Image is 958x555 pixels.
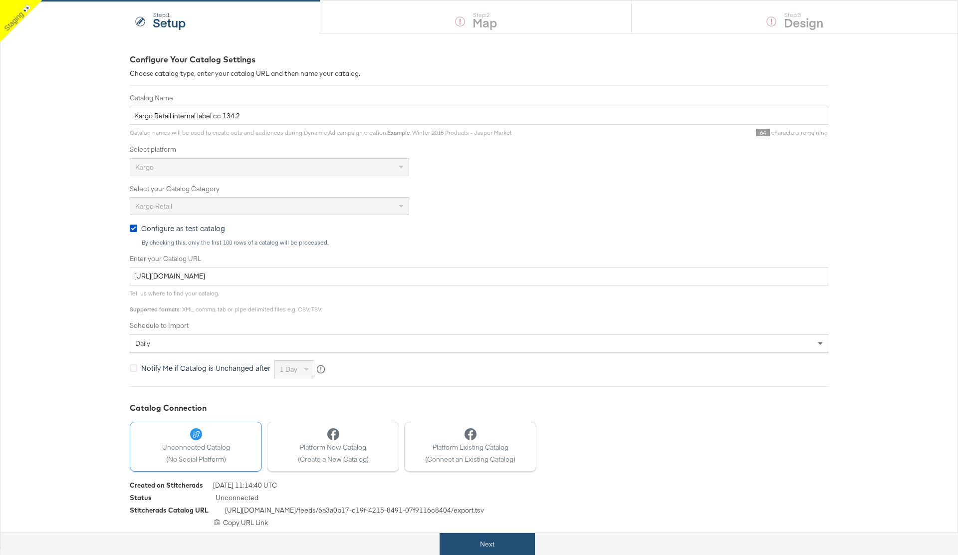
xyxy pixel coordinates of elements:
[135,163,154,172] span: Kargo
[130,402,828,414] div: Catalog Connection
[130,481,203,490] div: Created on Stitcherads
[225,506,484,518] span: [URL][DOMAIN_NAME] /feeds/ 6a3a0b17-c19f-4215-8491-07f9116c8404 /export.tsv
[130,184,828,194] label: Select your Catalog Category
[298,443,369,452] span: Platform New Catalog
[267,422,399,472] button: Platform New Catalog(Create a New Catalog)
[130,518,828,528] div: Copy URL Link
[135,202,172,211] span: Kargo Retail
[130,422,262,472] button: Unconnected Catalog(No Social Platform)
[213,481,277,493] span: [DATE] 11:14:40 UTC
[130,107,828,125] input: Name your catalog e.g. My Dynamic Product Catalog
[153,11,186,18] div: Step: 1
[130,289,322,313] span: Tell us where to find your catalog. : XML, comma, tab or pipe delimited files e.g. CSV, TSV.
[135,339,150,348] span: daily
[404,422,536,472] button: Platform Existing Catalog(Connect an Existing Catalog)
[130,493,152,503] div: Status
[756,129,770,136] span: 64
[141,223,225,233] span: Configure as test catalog
[130,267,828,285] input: Enter Catalog URL, e.g. http://www.example.com/products.xml
[130,305,180,313] strong: Supported formats
[130,93,828,103] label: Catalog Name
[162,455,230,464] span: (No Social Platform)
[130,506,209,515] div: Stitcherads Catalog URL
[425,455,515,464] span: (Connect an Existing Catalog)
[162,443,230,452] span: Unconnected Catalog
[298,455,369,464] span: (Create a New Catalog)
[130,321,828,330] label: Schedule to Import
[153,14,186,30] strong: Setup
[130,145,828,154] label: Select platform
[130,54,828,65] div: Configure Your Catalog Settings
[130,129,512,136] span: Catalog names will be used to create sets and audiences during Dynamic Ad campaign creation. : Wi...
[130,254,828,264] label: Enter your Catalog URL
[141,363,270,373] span: Notify Me if Catalog is Unchanged after
[141,239,828,246] div: By checking this, only the first 100 rows of a catalog will be processed.
[216,493,258,506] span: Unconnected
[512,129,828,137] div: characters remaining
[425,443,515,452] span: Platform Existing Catalog
[280,365,297,374] span: 1 day
[387,129,410,136] strong: Example
[130,69,828,78] div: Choose catalog type, enter your catalog URL and then name your catalog.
